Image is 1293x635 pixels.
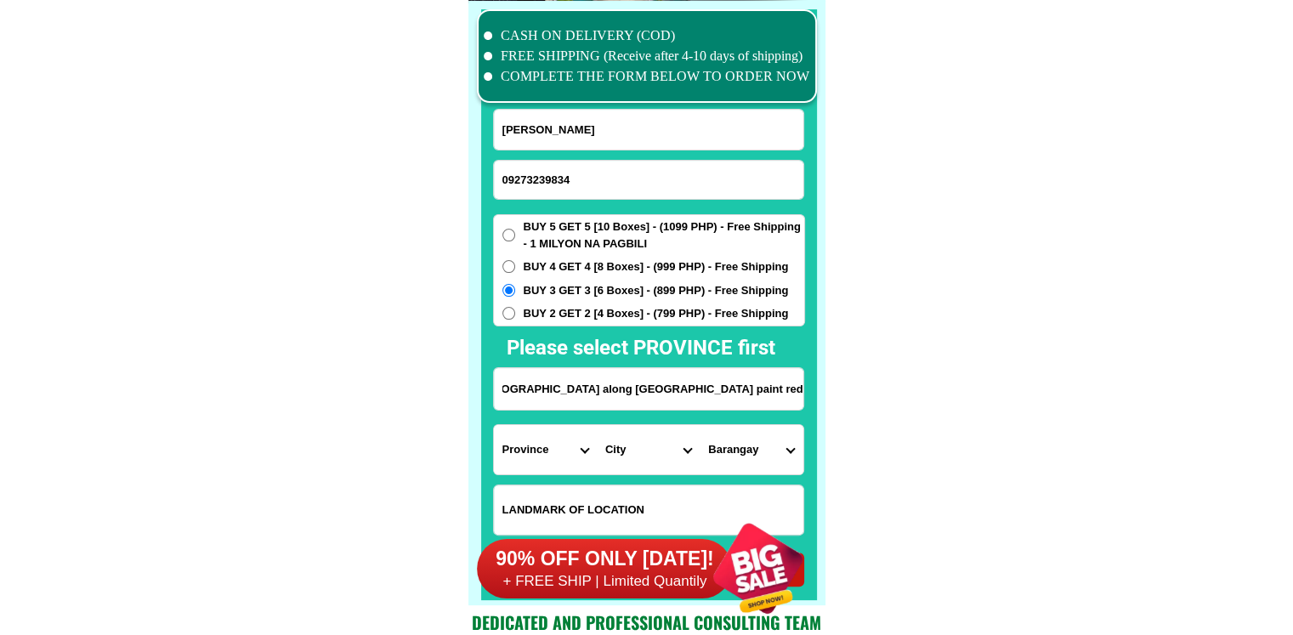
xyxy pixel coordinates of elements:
li: FREE SHIPPING (Receive after 4-10 days of shipping) [484,46,810,66]
input: Input phone_number [494,161,803,199]
input: BUY 4 GET 4 [8 Boxes] - (999 PHP) - Free Shipping [502,260,515,273]
h6: + FREE SHIP | Limited Quantily [477,572,732,591]
input: BUY 3 GET 3 [6 Boxes] - (899 PHP) - Free Shipping [502,284,515,297]
h6: 90% OFF ONLY [DATE]! [477,547,732,572]
span: BUY 2 GET 2 [4 Boxes] - (799 PHP) - Free Shipping [524,305,789,322]
input: BUY 2 GET 2 [4 Boxes] - (799 PHP) - Free Shipping [502,307,515,320]
h2: Please select PROVINCE first [507,332,959,363]
select: Select commune [700,425,802,474]
input: Input LANDMARKOFLOCATION [494,485,803,535]
input: Input full_name [494,110,803,150]
select: Select province [494,425,597,474]
span: BUY 3 GET 3 [6 Boxes] - (899 PHP) - Free Shipping [524,282,789,299]
h2: Dedicated and professional consulting team [468,609,825,635]
li: CASH ON DELIVERY (COD) [484,26,810,46]
input: BUY 5 GET 5 [10 Boxes] - (1099 PHP) - Free Shipping - 1 MILYON NA PAGBILI [502,229,515,241]
span: BUY 5 GET 5 [10 Boxes] - (1099 PHP) - Free Shipping - 1 MILYON NA PAGBILI [524,218,804,252]
select: Select district [597,425,700,474]
span: BUY 4 GET 4 [8 Boxes] - (999 PHP) - Free Shipping [524,258,789,275]
li: COMPLETE THE FORM BELOW TO ORDER NOW [484,66,810,87]
input: Input address [494,368,803,410]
